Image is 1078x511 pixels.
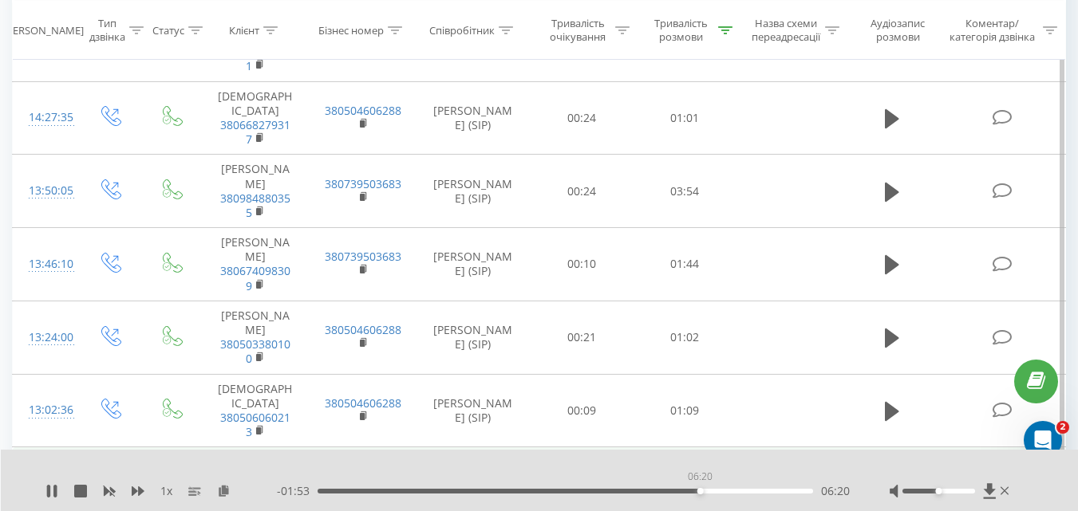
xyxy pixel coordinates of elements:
td: 01:09 [634,374,736,447]
div: Статус [152,23,184,37]
span: - 01:53 [277,483,318,499]
td: [PERSON_NAME] (SIP) [416,301,531,374]
iframe: Intercom live chat [1024,421,1062,459]
a: 380674098309 [220,263,290,293]
td: 01:01 [634,81,736,155]
div: Accessibility label [697,488,704,494]
a: 380504606288 [325,103,401,118]
a: 380739503683 [325,176,401,191]
td: [DEMOGRAPHIC_DATA] [202,374,309,447]
a: 380506060213 [220,410,290,439]
td: [PERSON_NAME] [202,228,309,301]
a: 380504606288 [325,322,401,337]
a: 380503380100 [220,336,290,366]
div: Співробітник [429,23,495,37]
div: 13:46:10 [29,249,62,280]
td: 00:24 [531,81,634,155]
div: Accessibility label [935,488,942,494]
div: Тип дзвінка [89,17,125,44]
div: Бізнес номер [318,23,384,37]
a: 380504606288 [325,395,401,411]
span: 2 [1056,421,1069,434]
div: 06:20 [685,466,716,488]
div: 14:27:35 [29,102,62,133]
a: 380668279317 [220,117,290,147]
td: [PERSON_NAME] (SIP) [416,374,531,447]
td: 00:09 [531,374,634,447]
td: 00:10 [531,228,634,301]
div: 13:50:05 [29,175,62,206]
a: 380739503683 [325,249,401,264]
a: 380984880355 [220,191,290,220]
td: [PERSON_NAME] (SIP) [416,228,531,301]
span: 06:20 [821,483,850,499]
td: 01:02 [634,301,736,374]
td: 00:21 [531,301,634,374]
td: 00:24 [531,155,634,228]
td: [PERSON_NAME] [202,301,309,374]
span: 1 x [160,483,172,499]
div: Коментар/категорія дзвінка [946,17,1039,44]
div: Тривалість розмови [648,17,714,44]
div: Клієнт [229,23,259,37]
td: [PERSON_NAME] (SIP) [416,81,531,155]
td: [PERSON_NAME] (SIP) [416,155,531,228]
td: [PERSON_NAME] [202,155,309,228]
div: 13:24:00 [29,322,62,353]
div: Тривалість очікування [545,17,611,44]
div: Аудіозапис розмови [858,17,938,44]
div: [PERSON_NAME] [3,23,84,37]
div: Назва схеми переадресації [751,17,821,44]
div: 13:02:36 [29,395,62,426]
td: 03:54 [634,155,736,228]
td: [DEMOGRAPHIC_DATA] [202,81,309,155]
td: 01:44 [634,228,736,301]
